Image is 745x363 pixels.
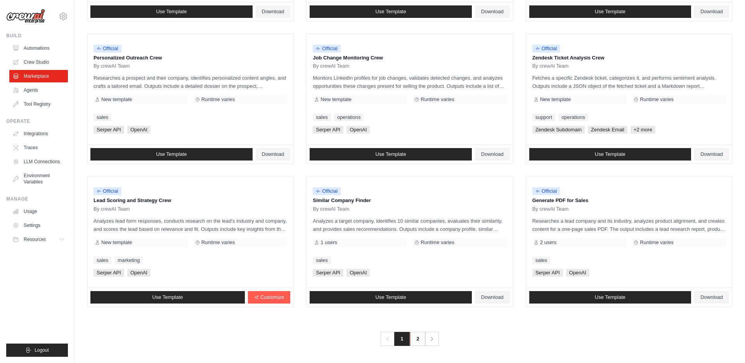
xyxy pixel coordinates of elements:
a: Traces [9,141,68,154]
span: Download [700,151,723,157]
a: Download [256,5,291,18]
a: Automations [9,42,68,54]
a: sales [94,257,111,264]
a: Agents [9,84,68,96]
a: Marketplace [9,70,68,82]
a: support [532,113,555,121]
p: Researches a lead company and its industry, analyzes product alignment, and creates content for a... [532,217,726,233]
p: Similar Company Finder [313,197,506,204]
span: Download [700,9,723,15]
span: Runtime varies [421,239,454,246]
div: Manage [6,196,68,202]
span: Serper API [532,269,563,277]
span: OpenAI [127,269,151,277]
span: OpenAI [347,126,370,134]
span: Use Template [156,151,187,157]
span: Customize [260,294,284,300]
a: sales [94,113,111,121]
a: Use Template [529,148,691,161]
a: Crew Studio [9,56,68,68]
span: Official [94,45,121,52]
span: Use Template [595,9,625,15]
span: Download [262,9,284,15]
span: Download [262,151,284,157]
nav: Pagination [381,332,438,346]
a: Download [475,291,510,304]
a: Use Template [310,5,472,18]
p: Researches a prospect and their company, identifies personalized content angles, and crafts a tai... [94,74,287,90]
a: Use Template [310,291,472,304]
span: Use Template [595,151,625,157]
span: Official [94,187,121,195]
p: Generate PDF for Sales [532,197,726,204]
a: sales [313,113,331,121]
span: Download [481,151,504,157]
span: Official [313,45,341,52]
span: By crewAI Team [313,206,349,212]
span: By crewAI Team [532,63,569,69]
a: Use Template [310,148,472,161]
a: Usage [9,205,68,218]
a: 2 [410,332,426,346]
span: Zendesk Subdomain [532,126,585,134]
div: Build [6,33,68,39]
p: Analyzes a target company, identifies 10 similar companies, evaluates their similarity, and provi... [313,217,506,233]
span: By crewAI Team [313,63,349,69]
span: Official [532,187,560,195]
a: operations [334,113,364,121]
span: New template [540,96,571,103]
span: Runtime varies [201,96,235,103]
a: Use Template [529,5,691,18]
button: Resources [9,233,68,246]
span: Runtime varies [640,239,674,246]
span: OpenAI [566,269,589,277]
span: Use Template [375,9,406,15]
span: Resources [24,236,46,243]
a: Environment Variables [9,169,68,188]
span: Use Template [375,151,406,157]
p: Job Change Monitoring Crew [313,54,506,62]
a: Download [475,148,510,161]
a: marketing [114,257,143,264]
span: Serper API [313,126,343,134]
span: Download [700,294,723,300]
a: LLM Connections [9,155,68,168]
a: Integrations [9,127,68,140]
a: Download [475,5,510,18]
span: New template [101,96,132,103]
span: Serper API [313,269,343,277]
span: By crewAI Team [94,63,130,69]
span: Use Template [156,9,187,15]
span: OpenAI [127,126,151,134]
p: Lead Scoring and Strategy Crew [94,197,287,204]
span: Logout [35,347,49,353]
span: Runtime varies [640,96,674,103]
a: Use Template [90,291,245,304]
span: New template [321,96,351,103]
span: Official [532,45,560,52]
a: Tool Registry [9,98,68,110]
span: Official [313,187,341,195]
span: By crewAI Team [94,206,130,212]
a: Use Template [529,291,691,304]
span: Download [481,294,504,300]
a: Customize [248,291,290,304]
p: Personalized Outreach Crew [94,54,287,62]
a: sales [532,257,550,264]
p: Zendesk Ticket Analysis Crew [532,54,726,62]
span: Use Template [595,294,625,300]
span: Use Template [375,294,406,300]
p: Analyzes lead form responses, conducts research on the lead's industry and company, and scores th... [94,217,287,233]
a: Use Template [90,148,253,161]
div: Operate [6,118,68,124]
a: operations [558,113,588,121]
span: 1 [394,332,409,346]
span: Runtime varies [201,239,235,246]
span: OpenAI [347,269,370,277]
p: Monitors LinkedIn profiles for job changes, validates detected changes, and analyzes opportunitie... [313,74,506,90]
a: Download [694,291,729,304]
button: Logout [6,344,68,357]
span: 1 users [321,239,337,246]
span: Serper API [94,126,124,134]
span: New template [101,239,132,246]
